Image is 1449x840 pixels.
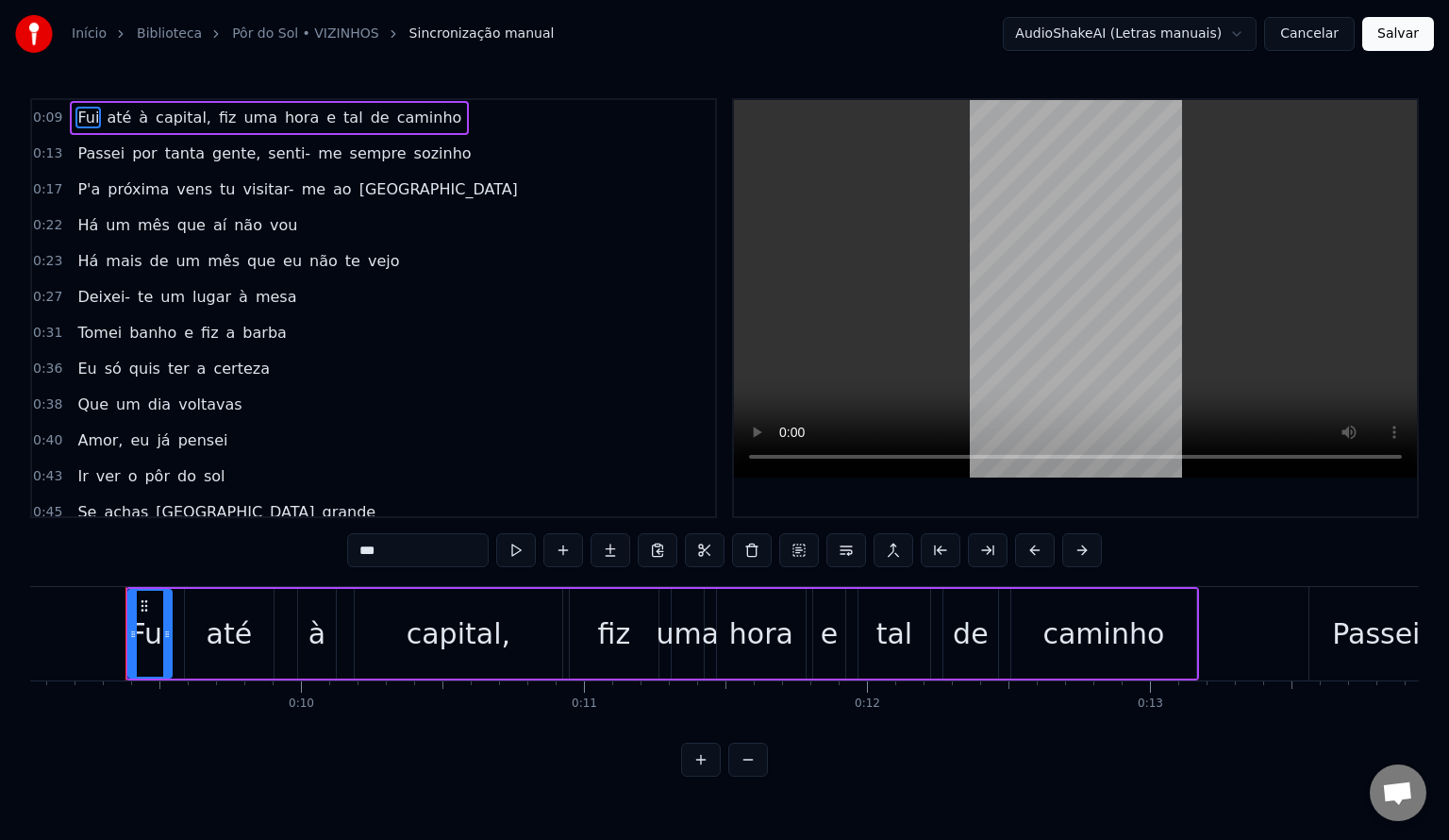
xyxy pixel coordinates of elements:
[33,180,62,199] span: 0:17
[158,286,187,308] span: um
[33,109,62,127] span: 0:09
[175,214,208,236] span: que
[348,143,408,164] span: sempre
[195,358,208,379] span: a
[142,465,172,487] span: pôr
[232,25,378,43] a: Pôr do Sol • VIZINHOS
[268,214,299,236] span: vou
[321,501,378,523] span: grande
[217,107,238,128] span: fiz
[33,431,62,450] span: 0:40
[409,25,555,43] span: Sincronização manual
[182,322,195,344] span: e
[72,25,554,43] nav: breadcrumb
[1264,17,1355,51] button: Cancelar
[154,501,316,523] span: [GEOGRAPHIC_DATA]
[237,286,250,308] span: à
[211,358,272,379] span: certeza
[33,144,62,163] span: 0:13
[75,322,124,344] span: Tomei
[369,107,391,128] span: de
[33,467,62,486] span: 0:43
[245,250,277,272] span: que
[1138,697,1163,712] div: 0:13
[202,465,227,487] span: sol
[598,613,631,655] div: fiz
[130,143,159,164] span: por
[300,178,327,200] span: me
[331,178,354,200] span: ao
[103,358,124,379] span: só
[33,252,62,271] span: 0:23
[175,178,214,200] span: vens
[1042,613,1164,655] div: caminho
[207,613,253,655] div: até
[176,429,230,451] span: pensei
[106,178,171,200] span: próxima
[1370,764,1426,821] div: Conversa aberta
[395,107,464,128] span: caminho
[127,322,178,344] span: banho
[325,107,338,128] span: e
[136,214,172,236] span: mês
[15,15,53,53] img: youka
[72,25,107,43] a: Início
[199,322,220,344] span: fiz
[281,250,304,272] span: eu
[407,613,510,655] div: capital,
[241,178,296,200] span: visitar-
[147,250,170,272] span: de
[33,324,62,343] span: 0:31
[729,613,793,655] div: hora
[137,25,202,43] a: Biblioteca
[129,613,170,655] div: Fui
[174,250,202,272] span: um
[412,143,474,164] span: sozinho
[105,107,133,128] span: até
[126,465,140,487] span: o
[75,178,102,200] span: P'a
[114,394,142,415] span: um
[155,429,172,451] span: já
[166,358,192,379] span: ter
[316,143,343,164] span: me
[75,501,98,523] span: Se
[225,322,238,344] span: a
[254,286,299,308] span: mesa
[75,143,126,164] span: Passei
[75,394,110,415] span: Que
[358,178,520,200] span: [GEOGRAPHIC_DATA]
[75,107,101,128] span: Fui
[175,465,198,487] span: do
[855,697,880,712] div: 0:12
[876,613,912,655] div: tal
[75,465,90,487] span: Ir
[136,286,155,308] span: te
[154,107,213,128] span: capital,
[572,697,597,712] div: 0:11
[33,288,62,307] span: 0:27
[308,250,340,272] span: não
[289,697,314,712] div: 0:10
[241,322,289,344] span: barba
[308,613,325,655] div: à
[104,250,143,272] span: mais
[33,216,62,235] span: 0:22
[146,394,173,415] span: dia
[102,501,150,523] span: achas
[821,613,838,655] div: e
[176,394,243,415] span: voltavas
[657,613,720,655] div: uma
[33,395,62,414] span: 0:38
[241,107,279,128] span: uma
[128,429,151,451] span: eu
[33,503,62,522] span: 0:45
[218,178,237,200] span: tu
[266,143,312,164] span: senti-
[232,214,264,236] span: não
[75,358,98,379] span: Eu
[6,697,31,712] div: 0:09
[163,143,207,164] span: tanta
[1332,613,1420,655] div: Passei
[343,250,362,272] span: te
